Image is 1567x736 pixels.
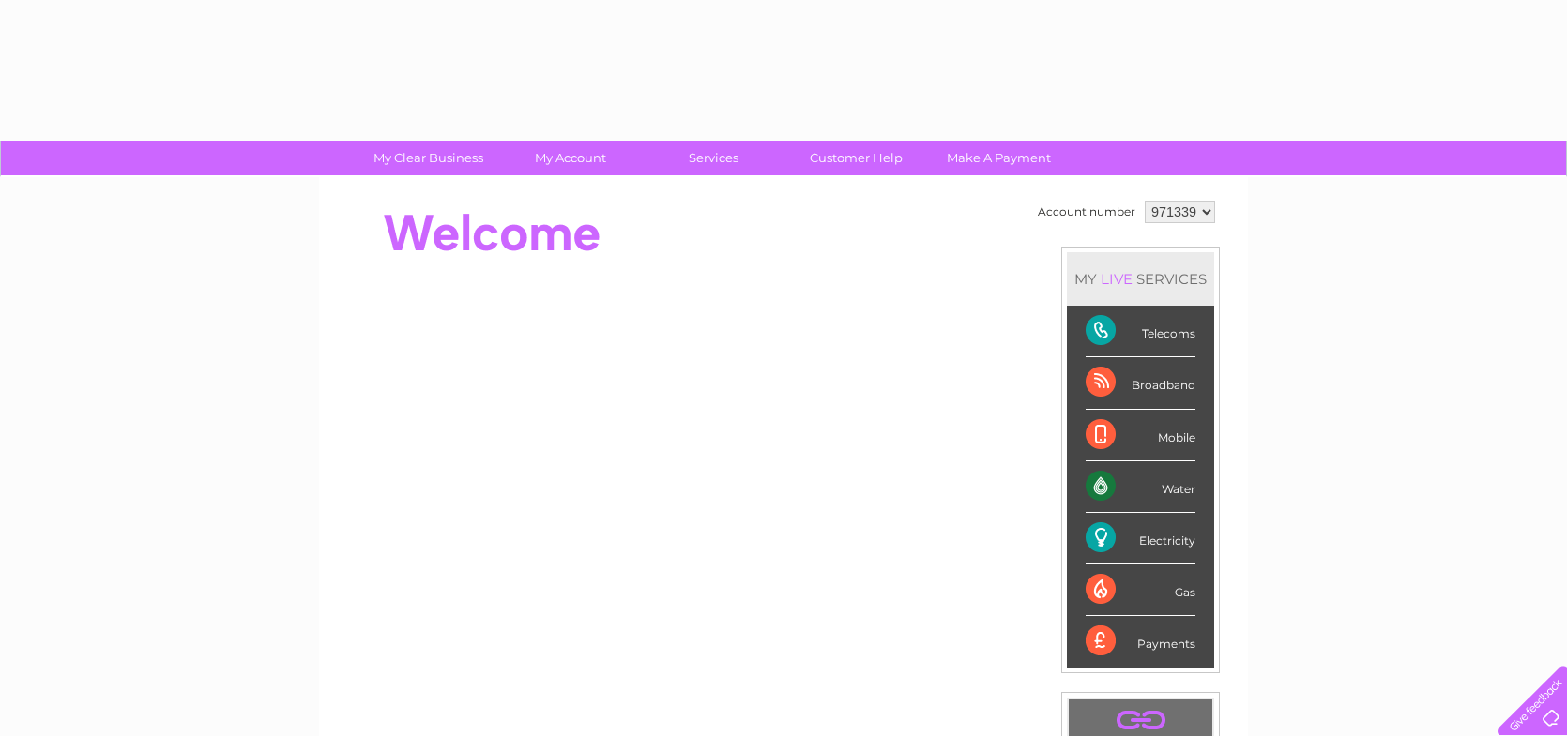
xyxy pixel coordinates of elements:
div: Payments [1086,616,1195,667]
a: My Clear Business [351,141,506,175]
a: My Account [494,141,648,175]
div: Broadband [1086,357,1195,409]
a: Make A Payment [921,141,1076,175]
div: Mobile [1086,410,1195,461]
td: Account number [1033,196,1140,228]
div: Water [1086,461,1195,513]
div: Electricity [1086,513,1195,564]
a: Services [636,141,791,175]
a: Customer Help [779,141,934,175]
div: MY SERVICES [1067,252,1214,306]
div: Gas [1086,564,1195,616]
div: Telecoms [1086,306,1195,357]
div: LIVE [1097,270,1136,288]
